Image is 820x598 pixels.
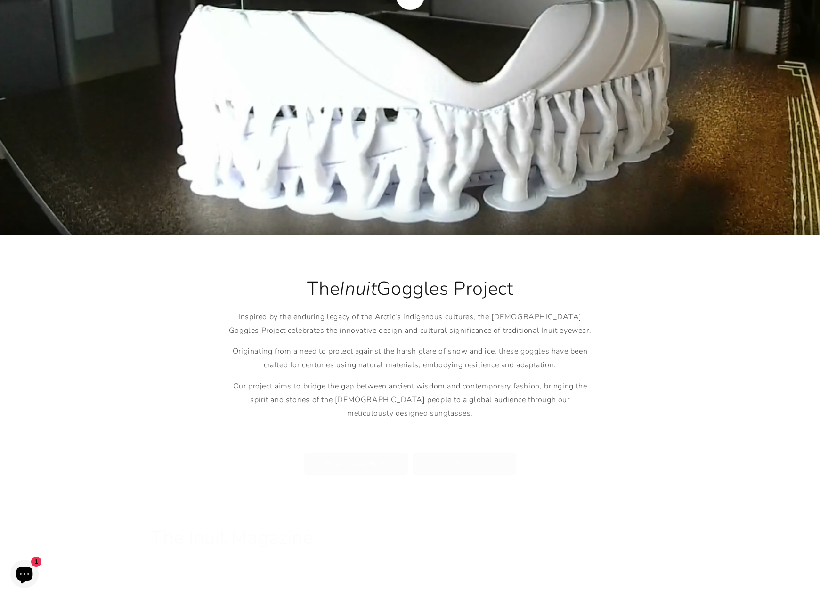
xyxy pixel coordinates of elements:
[227,380,594,434] p: Our project aims to bridge the gap between ancient wisdom and contemporary fashion, bringing the ...
[8,560,41,590] inbox-online-store-chat: Shopify online store chat
[340,276,377,301] em: Inuit
[227,310,594,338] p: Inspired by the enduring legacy of the Arctic's indigenous cultures, the [DEMOGRAPHIC_DATA] Goggl...
[227,345,594,372] p: Originating from a need to protect against the harsh glare of snow and ice, these goggles have be...
[413,453,516,475] a: Blog
[304,453,408,475] a: How It Was Born
[227,276,594,301] h2: The Goggles Project
[151,525,313,550] h2: The Inuit Magazine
